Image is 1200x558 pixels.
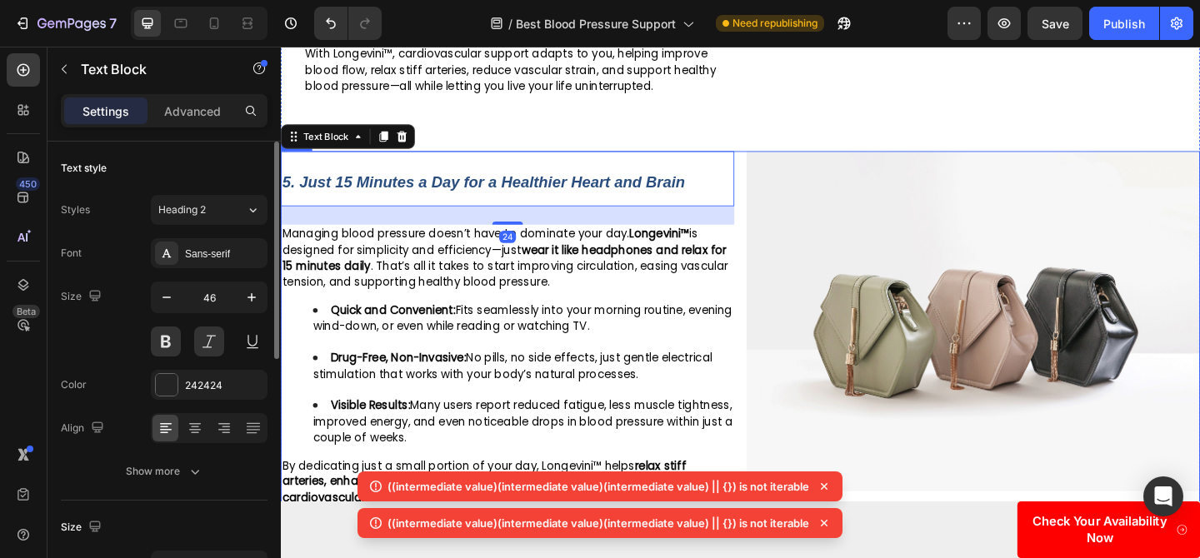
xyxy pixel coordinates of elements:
[814,508,967,543] p: Check Your Availability Now
[185,378,263,393] div: 242424
[61,246,82,261] div: Font
[1042,17,1069,31] span: Save
[801,495,1000,556] a: Check Your Availability Now
[2,448,460,500] strong: relax stiff arteries, enhance blood flow from heart to brain, and reduce stress on your cardiovas...
[61,161,107,176] div: Text style
[12,305,40,318] div: Beta
[387,515,809,531] p: ((intermediate value)(intermediate value)(intermediate value) || {}) is not iterable
[16,177,40,191] div: 450
[1143,476,1183,516] div: Open Intercom Messenger
[126,463,203,480] div: Show more
[82,102,129,120] p: Settings
[379,196,444,212] strong: Longevini™
[387,478,809,495] p: ((intermediate value)(intermediate value)(intermediate value) || {}) is not iterable
[7,7,124,40] button: 7
[1103,15,1145,32] div: Publish
[35,382,492,434] span: Many users report reduced fatigue, less muscle tightness, improved energy, and even noticeable dr...
[61,417,107,440] div: Align
[81,59,222,79] p: Text Block
[54,331,202,347] strong: Drug-Free, Non-Invasive:
[2,213,485,247] strong: wear it like headphones and relax for 15 minutes daily
[61,456,267,486] button: Show more
[151,195,267,225] button: Heading 2
[109,13,117,33] p: 7
[185,247,263,262] div: Sans-serif
[516,15,676,32] span: Best Blood Pressure Support
[1089,7,1159,40] button: Publish
[507,114,1000,484] img: image_demo.jpg
[35,331,469,365] span: No pills, no side effects, just gentle electrical stimulation that works with your body’s natural...
[158,202,206,217] span: Heading 2
[61,377,87,392] div: Color
[54,279,190,296] strong: Quick and Convenient:
[61,286,105,308] div: Size
[1027,7,1082,40] button: Save
[281,47,1200,558] iframe: Design area
[54,382,141,399] strong: Visible Results:
[61,202,90,217] div: Styles
[508,15,512,32] span: /
[61,516,105,539] div: Size
[35,279,491,313] span: Fits seamlessly into your morning routine, evening wind-down, or even while reading or watching TV.
[732,16,817,31] span: Need republishing
[2,448,460,500] span: By dedicating just a small portion of your day, Longevini™ helps —key factors in
[314,7,382,40] div: Undo/Redo
[164,102,221,120] p: Advanced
